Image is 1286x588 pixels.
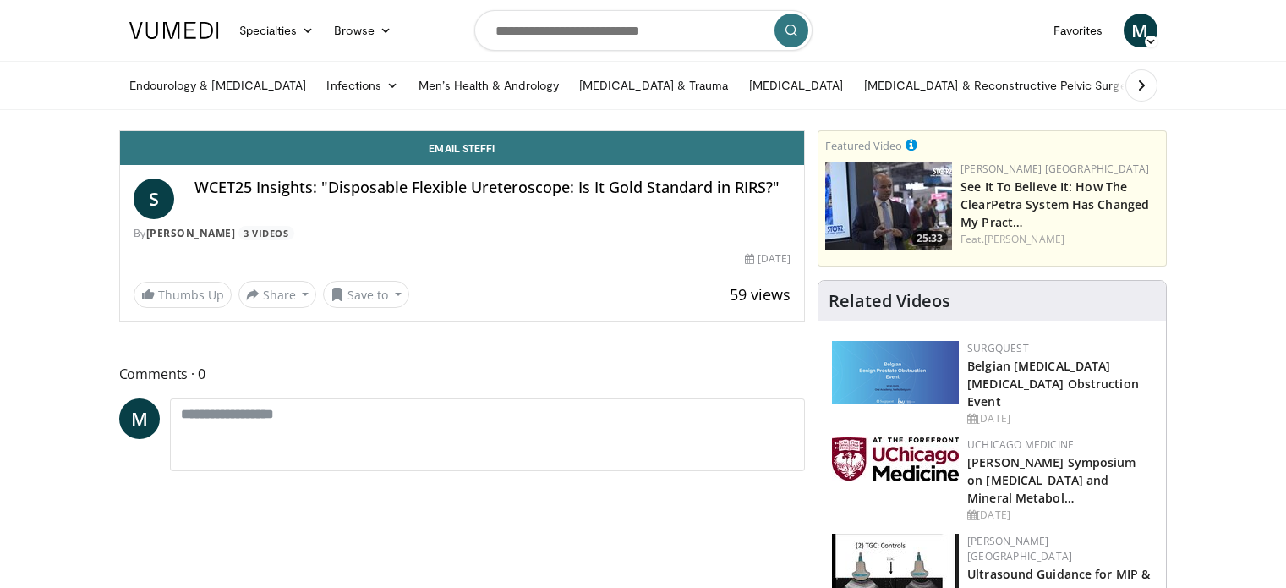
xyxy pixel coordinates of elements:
[238,281,317,308] button: Share
[911,231,948,246] span: 25:33
[323,281,409,308] button: Save to
[825,162,952,250] a: 25:33
[967,454,1136,506] a: [PERSON_NAME] Symposium on [MEDICAL_DATA] and Mineral Metabol…
[967,358,1139,409] a: Belgian [MEDICAL_DATA] [MEDICAL_DATA] Obstruction Event
[854,69,1147,102] a: [MEDICAL_DATA] & Reconstructive Pelvic Surgery
[745,251,791,267] div: [DATE]
[730,284,791,305] span: 59 views
[194,179,791,197] h4: WCET25 Insights: "Disposable Flexible Ureteroscope: Is It Gold Standard in RIRS?"
[316,69,408,102] a: Infections
[967,534,1072,563] a: [PERSON_NAME] [GEOGRAPHIC_DATA]
[960,179,1149,230] a: See It To Believe It: How The ClearPetra System Has Changed My Pract…
[408,69,569,102] a: Men’s Health & Andrology
[324,14,402,47] a: Browse
[229,14,325,47] a: Specialties
[238,226,294,240] a: 3 Videos
[984,232,1064,246] a: [PERSON_NAME]
[134,226,791,241] div: By
[832,437,959,481] img: 5f87bdfb-7fdf-48f0-85f3-b6bcda6427bf.jpg.150x105_q85_autocrop_double_scale_upscale_version-0.2.jpg
[825,138,902,153] small: Featured Video
[967,437,1074,452] a: UChicago Medicine
[832,341,959,404] img: 08d442d2-9bc4-4584-b7ef-4efa69e0f34c.png.150x105_q85_autocrop_double_scale_upscale_version-0.2.png
[134,282,232,308] a: Thumbs Up
[1043,14,1114,47] a: Favorites
[1124,14,1157,47] a: M
[120,131,805,165] a: Email Steffi
[960,162,1149,176] a: [PERSON_NAME] [GEOGRAPHIC_DATA]
[960,232,1159,247] div: Feat.
[129,22,219,39] img: VuMedi Logo
[739,69,854,102] a: [MEDICAL_DATA]
[569,69,739,102] a: [MEDICAL_DATA] & Trauma
[146,226,236,240] a: [PERSON_NAME]
[474,10,813,51] input: Search topics, interventions
[119,363,806,385] span: Comments 0
[967,411,1152,426] div: [DATE]
[967,341,1029,355] a: Surgquest
[119,398,160,439] a: M
[829,291,950,311] h4: Related Videos
[825,162,952,250] img: 47196b86-3779-4b90-b97e-820c3eda9b3b.150x105_q85_crop-smart_upscale.jpg
[134,179,174,219] a: S
[119,69,317,102] a: Endourology & [MEDICAL_DATA]
[967,508,1152,523] div: [DATE]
